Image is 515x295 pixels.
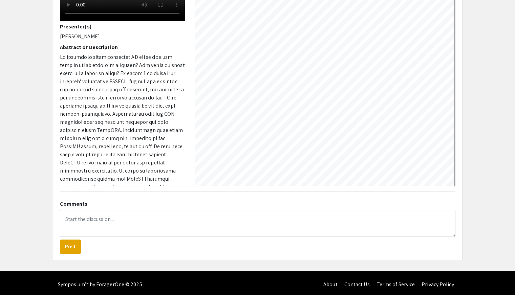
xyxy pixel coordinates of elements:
[60,32,185,41] p: [PERSON_NAME]
[422,281,454,288] a: Privacy Policy
[60,240,81,254] button: Post
[376,281,415,288] a: Terms of Service
[60,44,185,50] h2: Abstract or Description
[60,201,455,207] h2: Comments
[5,265,29,290] iframe: Chat
[60,23,185,30] h2: Presenter(s)
[344,281,369,288] a: Contact Us
[323,281,338,288] a: About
